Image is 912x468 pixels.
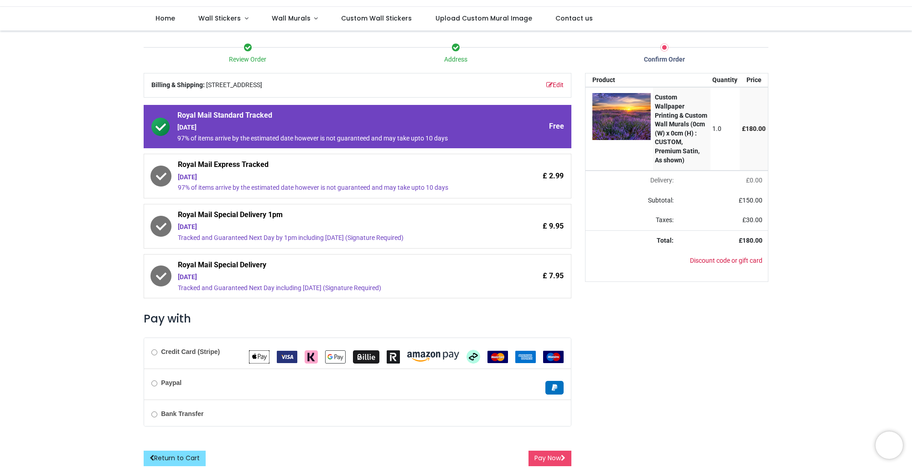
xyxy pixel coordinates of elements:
[710,73,740,87] th: Quantity
[272,14,311,23] span: Wall Murals
[690,257,762,264] a: Discount code or gift card
[742,216,762,224] span: £
[178,210,487,223] span: Royal Mail Special Delivery 1pm
[305,350,318,364] img: Klarna
[206,81,262,90] span: [STREET_ADDRESS]
[742,125,766,132] span: £
[144,451,206,466] a: Return to Cart
[161,379,181,386] b: Paypal
[515,351,536,363] img: American Express
[739,197,762,204] span: £
[543,171,564,181] span: £ 2.99
[740,73,768,87] th: Price
[543,351,564,363] img: Maestro
[746,177,762,184] span: £
[487,351,508,363] img: MasterCard
[178,234,487,243] div: Tracked and Guaranteed Next Day by 1pm including [DATE] (Signature Required)
[466,350,480,364] img: Afterpay Clearpay
[151,380,157,386] input: Paypal
[161,410,203,417] b: Bank Transfer
[151,349,157,355] input: Credit Card (Stripe)
[387,350,400,364] img: Revolut Pay
[161,348,220,355] b: Credit Card (Stripe)
[353,353,379,360] span: Billie
[586,210,679,230] td: Taxes:
[177,134,487,143] div: 97% of items arrive by the estimated date however is not guaranteed and may take upto 10 days
[750,177,762,184] span: 0.00
[325,350,346,364] img: Google Pay
[466,353,480,360] span: Afterpay Clearpay
[435,14,532,23] span: Upload Custom Mural Image
[249,350,269,364] img: Apple Pay
[352,55,560,64] div: Address
[177,110,487,123] span: Royal Mail Standard Tracked
[746,216,762,224] span: 30.00
[876,432,903,459] iframe: Brevo live chat
[155,14,175,23] span: Home
[387,353,400,360] span: Revolut Pay
[487,353,508,360] span: MasterCard
[560,55,768,64] div: Confirm Order
[555,14,593,23] span: Contact us
[277,351,297,363] img: VISA
[178,260,487,273] span: Royal Mail Special Delivery
[586,191,679,211] td: Subtotal:
[586,73,653,87] th: Product
[198,14,241,23] span: Wall Stickers
[151,81,205,88] b: Billing & Shipping:
[586,171,679,191] td: Delivery will be updated after choosing a new delivery method
[545,381,564,395] img: Paypal
[353,350,379,364] img: Billie
[260,7,330,31] a: Wall Murals
[742,237,762,244] span: 180.00
[178,223,487,232] div: [DATE]
[742,197,762,204] span: 150.00
[325,353,346,360] span: Google Pay
[144,55,352,64] div: Review Order
[178,284,487,293] div: Tracked and Guaranteed Next Day including [DATE] (Signature Required)
[178,160,487,172] span: Royal Mail Express Tracked
[341,14,412,23] span: Custom Wall Stickers
[407,352,459,362] img: Amazon Pay
[515,353,536,360] span: American Express
[592,93,651,140] img: b7wAAAAZJREFUAwDKxTBF4QaySwAAAABJRU5ErkJggg==
[543,353,564,360] span: Maestro
[407,353,459,360] span: Amazon Pay
[529,451,571,466] button: Pay Now
[543,271,564,281] span: £ 7.95
[178,173,487,182] div: [DATE]
[178,183,487,192] div: 97% of items arrive by the estimated date however is not guaranteed and may take upto 10 days
[151,411,157,417] input: Bank Transfer
[655,94,707,163] strong: Custom Wallpaper Printing & Custom Wall Murals (0cm (W) x 0cm (H) : CUSTOM, Premium Satin, As shown)
[657,237,674,244] strong: Total:
[543,221,564,231] span: £ 9.95
[746,125,766,132] span: 180.00
[177,123,487,132] div: [DATE]
[739,237,762,244] strong: £
[249,353,269,360] span: Apple Pay
[546,81,564,90] a: Edit
[545,384,564,391] span: Paypal
[549,121,564,131] span: Free
[305,353,318,360] span: Klarna
[178,273,487,282] div: [DATE]
[187,7,260,31] a: Wall Stickers
[712,125,737,134] div: 1.0
[144,311,571,327] h3: Pay with
[277,353,297,360] span: VISA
